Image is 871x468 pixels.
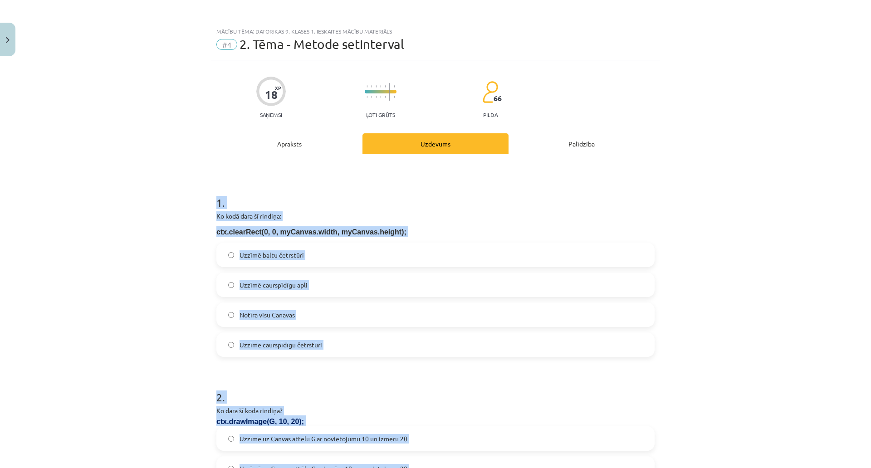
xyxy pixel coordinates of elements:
span: Uzzīmē baltu četrstūri [240,250,304,260]
p: pilda [483,112,498,118]
span: Notīra visu Canavas [240,310,295,320]
img: icon-close-lesson-0947bae3869378f0d4975bcd49f059093ad1ed9edebbc8119c70593378902aed.svg [6,37,10,43]
div: Apraksts [216,133,362,154]
p: Saņemsi [256,112,286,118]
span: 2. Tēma - Metode setInterval [240,37,404,52]
p: Ko dara šī koda rindiņa? [216,406,655,415]
span: Uzzīmē uz Canvas attēlu G ar novietojumu 10 un izmēru 20 [240,434,407,444]
span: ctx.drawImage(G, 10, 20); [216,418,304,425]
div: 18 [265,88,278,101]
span: 66 [494,94,502,102]
img: icon-short-line-57e1e144782c952c97e751825c79c345078a6d821885a25fce030b3d8c18986b.svg [376,96,377,98]
span: Uzzīmē caurspīdīgu četrstūri [240,340,322,350]
span: #4 [216,39,237,50]
img: icon-short-line-57e1e144782c952c97e751825c79c345078a6d821885a25fce030b3d8c18986b.svg [376,85,377,88]
img: icon-short-line-57e1e144782c952c97e751825c79c345078a6d821885a25fce030b3d8c18986b.svg [380,85,381,88]
p: Ko kodā dara šī rindiņa: [216,211,655,221]
input: Uzzīmē uz Canvas attēlu G ar novietojumu 10 un izmēru 20 [228,436,234,442]
div: Uzdevums [362,133,509,154]
div: Palīdzība [509,133,655,154]
img: icon-short-line-57e1e144782c952c97e751825c79c345078a6d821885a25fce030b3d8c18986b.svg [371,85,372,88]
img: icon-short-line-57e1e144782c952c97e751825c79c345078a6d821885a25fce030b3d8c18986b.svg [367,85,367,88]
span: Uzzīmē caurspīdīgu apli [240,280,308,290]
img: icon-short-line-57e1e144782c952c97e751825c79c345078a6d821885a25fce030b3d8c18986b.svg [367,96,367,98]
h1: 1 . [216,180,655,209]
img: icon-short-line-57e1e144782c952c97e751825c79c345078a6d821885a25fce030b3d8c18986b.svg [371,96,372,98]
img: icon-long-line-d9ea69661e0d244f92f715978eff75569469978d946b2353a9bb055b3ed8787d.svg [389,83,390,101]
p: Ļoti grūts [366,112,395,118]
h1: 2 . [216,375,655,403]
span: XP [275,85,281,90]
div: Mācību tēma: Datorikas 9. klases 1. ieskaites mācību materiāls [216,28,655,34]
input: Uzzīmē baltu četrstūri [228,252,234,258]
img: icon-short-line-57e1e144782c952c97e751825c79c345078a6d821885a25fce030b3d8c18986b.svg [380,96,381,98]
input: Uzzīmē caurspīdīgu apli [228,282,234,288]
input: Notīra visu Canavas [228,312,234,318]
input: Uzzīmē caurspīdīgu četrstūri [228,342,234,348]
span: ctx.clearRect(0, 0, myCanvas.width, myCanvas.height); [216,228,406,236]
img: students-c634bb4e5e11cddfef0936a35e636f08e4e9abd3cc4e673bd6f9a4125e45ecb1.svg [482,81,498,103]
